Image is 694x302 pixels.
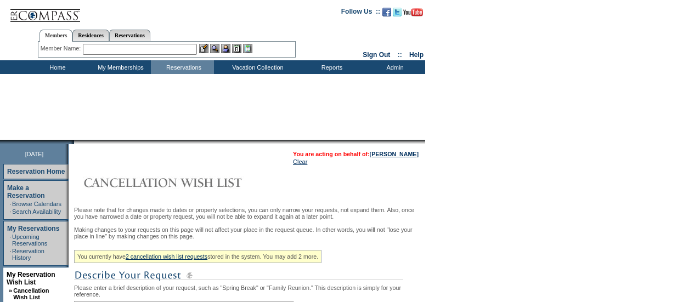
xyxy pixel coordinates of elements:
[293,151,419,157] span: You are acting on behalf of:
[243,44,252,53] img: b_calculator.gif
[370,151,419,157] a: [PERSON_NAME]
[341,7,380,20] td: Follow Us ::
[393,11,402,18] a: Follow us on Twitter
[74,140,75,144] img: blank.gif
[403,8,423,16] img: Subscribe to our YouTube Channel
[74,250,321,263] div: You currently have stored in the system. You may add 2 more.
[362,60,425,74] td: Admin
[214,60,299,74] td: Vacation Collection
[232,44,241,53] img: Reservations
[293,158,307,165] a: Clear
[9,208,11,215] td: ·
[9,233,11,247] td: ·
[409,51,424,59] a: Help
[13,287,49,300] a: Cancellation Wish List
[25,151,44,157] span: [DATE]
[12,208,61,215] a: Search Availability
[12,233,47,247] a: Upcoming Reservations
[221,44,230,53] img: Impersonate
[70,140,74,144] img: promoShadowLeftCorner.gif
[9,248,11,261] td: ·
[7,184,45,200] a: Make a Reservation
[403,11,423,18] a: Subscribe to our YouTube Channel
[210,44,219,53] img: View
[9,201,11,207] td: ·
[88,60,151,74] td: My Memberships
[382,8,391,16] img: Become our fan on Facebook
[72,30,109,41] a: Residences
[109,30,150,41] a: Reservations
[151,60,214,74] td: Reservations
[74,172,294,193] img: Cancellation Wish List
[393,8,402,16] img: Follow us on Twitter
[25,60,88,74] td: Home
[363,51,390,59] a: Sign Out
[7,168,65,175] a: Reservation Home
[41,44,83,53] div: Member Name:
[9,287,12,294] b: »
[12,248,44,261] a: Reservation History
[199,44,208,53] img: b_edit.gif
[382,11,391,18] a: Become our fan on Facebook
[126,253,207,260] a: 2 cancellation wish list requests
[7,225,59,232] a: My Reservations
[7,271,55,286] a: My Reservation Wish List
[12,201,61,207] a: Browse Calendars
[398,51,402,59] span: ::
[299,60,362,74] td: Reports
[40,30,73,42] a: Members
